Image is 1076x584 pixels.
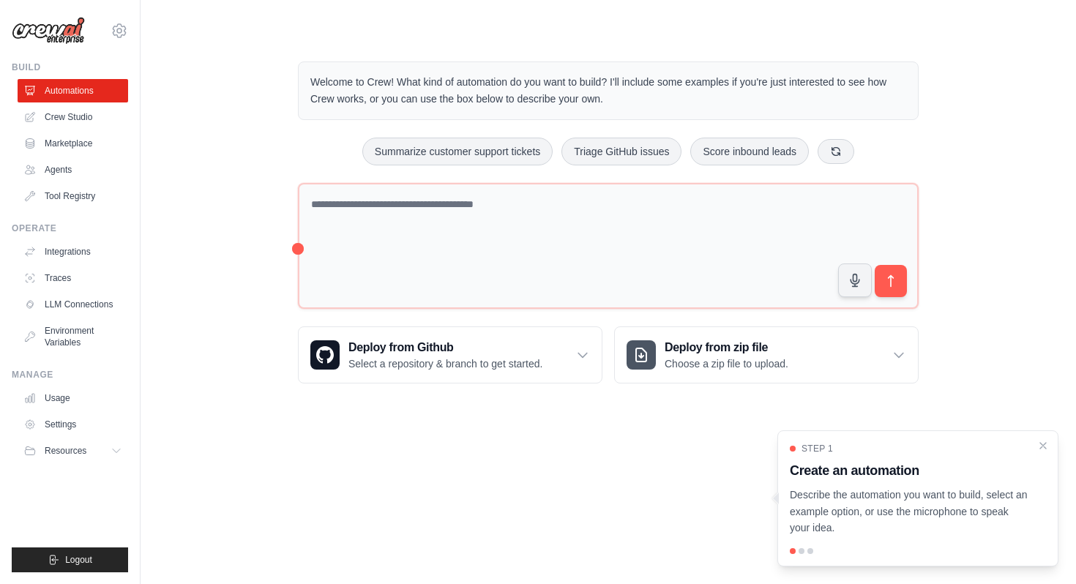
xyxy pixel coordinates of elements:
[18,319,128,354] a: Environment Variables
[348,339,542,356] h3: Deploy from Github
[18,79,128,102] a: Automations
[18,132,128,155] a: Marketplace
[18,293,128,316] a: LLM Connections
[18,240,128,263] a: Integrations
[18,386,128,410] a: Usage
[12,547,128,572] button: Logout
[802,443,833,454] span: Step 1
[1003,514,1076,584] iframe: Chat Widget
[12,222,128,234] div: Operate
[561,138,681,165] button: Triage GitHub issues
[790,460,1028,481] h3: Create an automation
[18,158,128,181] a: Agents
[348,356,542,371] p: Select a repository & branch to get started.
[18,413,128,436] a: Settings
[18,266,128,290] a: Traces
[18,184,128,208] a: Tool Registry
[310,74,906,108] p: Welcome to Crew! What kind of automation do you want to build? I'll include some examples if you'...
[18,105,128,129] a: Crew Studio
[12,17,85,45] img: Logo
[45,445,86,457] span: Resources
[65,554,92,566] span: Logout
[665,356,788,371] p: Choose a zip file to upload.
[690,138,809,165] button: Score inbound leads
[18,439,128,463] button: Resources
[362,138,553,165] button: Summarize customer support tickets
[1037,440,1049,452] button: Close walkthrough
[790,487,1028,536] p: Describe the automation you want to build, select an example option, or use the microphone to spe...
[12,369,128,381] div: Manage
[12,61,128,73] div: Build
[665,339,788,356] h3: Deploy from zip file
